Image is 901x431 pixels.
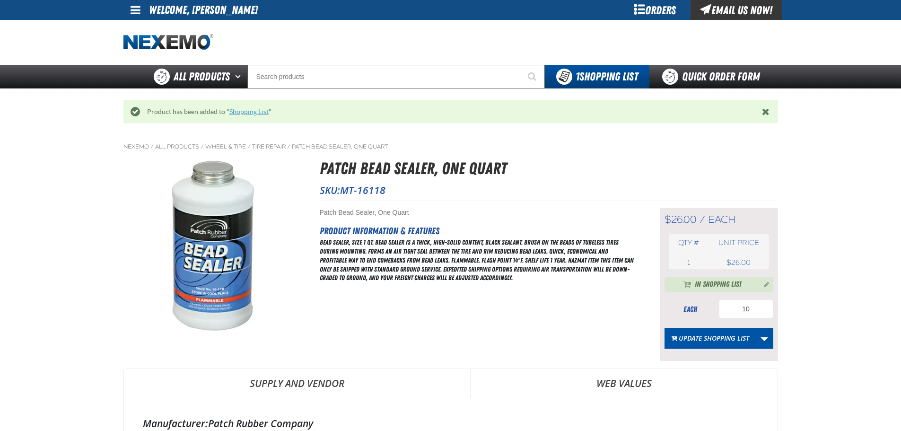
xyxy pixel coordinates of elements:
button: Close the Notification [760,105,773,119]
strong: 1 [576,70,579,83]
input: Product Quantity [719,299,773,318]
div: each [665,304,717,315]
th: Qty # [669,234,709,252]
a: Quick Order Form [649,65,778,88]
span: / [150,143,154,150]
a: Tire Repair [252,143,286,150]
div: Patch Bead Sealer, One Quart [320,208,636,217]
span: All Products [174,68,230,85]
td: $26.00 [709,256,769,269]
div: Product has been added to " " [140,107,762,116]
button: Manage current product in the Shopping List [756,278,771,290]
button: You have 1 Shopping List. Open to view details [545,65,649,88]
span: 1 [687,258,690,267]
h2: Product Information & Features [320,224,636,238]
div: Bead Sealer, Size 1 Qt. Bead Sealer is a thick, high-solid content, black sealant. Brush on the b... [320,238,636,282]
span: each [708,213,736,226]
a: Home [123,34,213,51]
a: Shopping List [229,108,269,115]
a: All Products [155,143,199,150]
h1: Patch Bead Sealer, One Quart [320,156,778,181]
label: Manufacturer: [143,417,208,430]
button: Open All Products pages [232,65,247,88]
span: $26.00 [665,213,697,226]
nav: Breadcrumbs [123,143,778,150]
span: Shopping List [576,70,638,83]
a: More Actions [755,328,773,349]
p: SKU: [320,184,778,197]
a: Wheel & Tire [205,143,246,150]
img: Nexemo logo [123,34,213,51]
span: / [201,143,204,150]
span: MT-16118 [340,184,385,197]
button: Start Searching [521,65,545,88]
a: Web Values [471,369,778,397]
span: / [700,213,705,226]
a: Supply and Vendor [124,369,470,397]
span: In Shopping List [695,279,742,290]
a: Nexemo [123,143,149,150]
img: Patch Bead Sealer, One Quart [124,156,303,335]
button: Update Shopping List [665,328,756,349]
input: Search [247,65,545,88]
span: / [247,143,251,150]
span: / [287,143,290,150]
a: Patch Bead Sealer, One Quart [292,143,388,150]
th: Unit price [709,234,769,252]
div: Patch Rubber Company [143,417,759,430]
